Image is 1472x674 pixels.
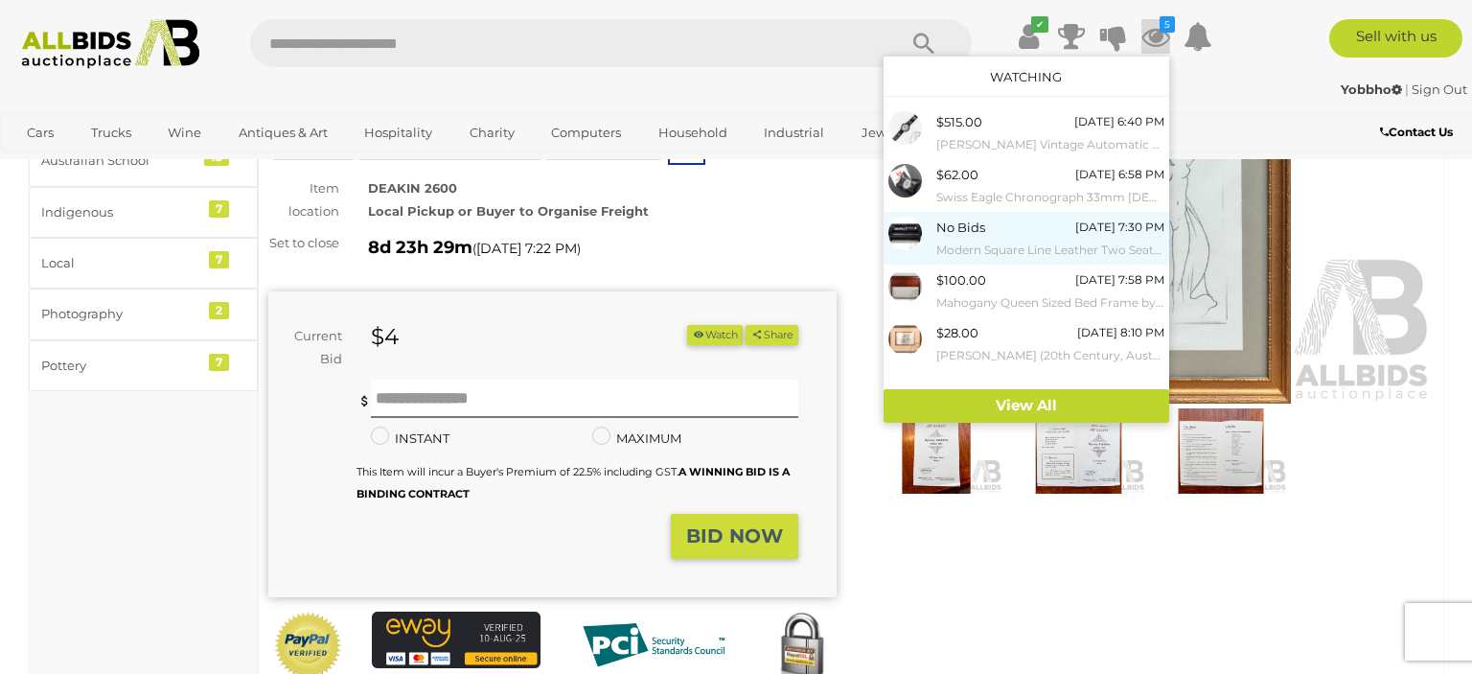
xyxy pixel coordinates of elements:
button: Watch [687,325,743,345]
img: Gustav Pirstitz, (20th Century, Czech-Born Australian, 1922-?), Sisters in Grief (1992), Original... [870,408,1002,494]
a: No Bids [DATE] 7:30 PM Modern Square Line Leather Two Seater Lounge [884,212,1169,265]
a: Sell with us [1329,19,1462,58]
img: 52956-2c.JPG [888,217,922,250]
a: Indigenous 7 [29,187,258,238]
div: Indigenous [41,201,199,223]
div: 7 [209,200,229,218]
button: BID NOW [671,514,798,559]
i: ✔ [1031,16,1048,33]
button: Share [746,325,798,345]
a: Contact Us [1380,122,1458,143]
a: Photography 2 [29,289,258,339]
span: $100.00 [936,272,986,288]
a: Yobbho [1341,81,1405,97]
strong: Local Pickup or Buyer to Organise Freight [368,203,649,219]
img: 53095-9a.jpg [888,111,922,145]
small: Modern Square Line Leather Two Seater Lounge [936,240,1164,261]
div: Set to close [254,232,354,254]
div: Pottery [41,355,199,377]
span: $515.00 [936,114,982,129]
div: Item location [254,177,354,222]
div: 2 [209,302,229,319]
a: Trucks [79,117,144,149]
img: 53917-3a.JPG [888,269,922,303]
small: [PERSON_NAME] Vintage Automatic Chronograph Wristwatch, 40mm [936,134,1164,155]
a: $100.00 [DATE] 7:58 PM Mahogany Queen Sized Bed Frame by [PERSON_NAME] Furniture [884,265,1169,317]
span: [DATE] 7:22 PM [476,240,577,257]
a: Household [646,117,740,149]
img: 53914-5a.jpg [888,322,922,356]
i: 5 [1160,16,1175,33]
small: Swiss Eagle Chronograph 33mm [DEMOGRAPHIC_DATA] Watch, SE-6026, Stainless Steel & Mother of Pearl [936,187,1164,208]
a: Antiques & Art [226,117,340,149]
img: Gustav Pirstitz, (20th Century, Czech-Born Australian, 1922-?), Sisters in Grief (1992), Original... [865,37,1434,404]
strong: BID NOW [686,524,783,547]
a: Australian School 13 [29,135,258,186]
div: Australian School [41,150,199,172]
div: [DATE] 6:40 PM [1074,111,1164,132]
div: Photography [41,303,199,325]
div: [DATE] 7:30 PM [1075,217,1164,238]
img: Allbids.com.au [11,19,211,69]
a: Charity [457,117,527,149]
mark: 53914-46 [273,141,354,160]
a: Pottery 7 [29,340,258,391]
a: Jewellery [849,117,933,149]
div: Current Bid [268,325,356,370]
div: [DATE] 8:10 PM [1077,322,1164,343]
div: [DATE] 6:58 PM [1075,164,1164,185]
label: MAXIMUM [592,428,681,450]
a: Sign Out [1412,81,1467,97]
a: Watching [990,69,1062,84]
span: $28.00 [936,325,978,340]
div: 7 [209,354,229,371]
div: Local [41,252,199,274]
span: | [1405,81,1409,97]
mark: Deakin Estate [546,141,660,160]
small: [PERSON_NAME] (20th Century, Australian, [DATE]-[DATE]), the Family, Limited Edition Etching in S... [936,345,1164,366]
span: $62.00 [936,167,978,182]
b: Contact Us [1380,125,1453,139]
small: Mahogany Queen Sized Bed Frame by [PERSON_NAME] Furniture [936,292,1164,314]
a: Hospitality [352,117,445,149]
img: Gustav Pirstitz, (20th Century, Czech-Born Australian, 1922-?), Sisters in Grief (1992), Original... [1155,408,1287,494]
a: Local 7 [29,238,258,289]
a: Cars [14,117,66,149]
a: [GEOGRAPHIC_DATA] [14,150,175,181]
img: eWAY Payment Gateway [372,612,540,668]
a: $28.00 [DATE] 8:10 PM [PERSON_NAME] (20th Century, Australian, [DATE]-[DATE]), the Family, Limite... [884,317,1169,370]
li: Watch this item [687,325,743,345]
a: 5 [1141,19,1170,54]
strong: Yobbho [1341,81,1402,97]
a: Computers [539,117,633,149]
button: Search [876,19,972,67]
a: Wine [155,117,214,149]
strong: 8d 23h 29m [368,237,472,258]
strong: DEAKIN 2600 [368,180,457,196]
a: ✔ [1015,19,1044,54]
span: ( ) [472,241,581,256]
small: This Item will incur a Buyer's Premium of 22.5% including GST. [356,465,790,500]
a: View All [884,389,1169,423]
a: Industrial [751,117,837,149]
div: 7 [209,251,229,268]
a: $62.00 [DATE] 6:58 PM Swiss Eagle Chronograph 33mm [DEMOGRAPHIC_DATA] Watch, SE-6026, Stainless S... [884,159,1169,212]
b: A WINNING BID IS A BINDING CONTRACT [356,465,790,500]
span: No Bids [936,220,985,235]
label: INSTANT [371,428,449,450]
img: Gustav Pirstitz, (20th Century, Czech-Born Australian, 1922-?), Sisters in Grief (1992), Original... [1012,408,1144,494]
div: [DATE] 7:58 PM [1075,269,1164,291]
a: $515.00 [DATE] 6:40 PM [PERSON_NAME] Vintage Automatic Chronograph Wristwatch, 40mm [884,106,1169,159]
img: 52684-28a.jpg [888,164,922,198]
mark: Deakin Deceased Estate [358,141,541,160]
strong: $4 [371,323,399,350]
